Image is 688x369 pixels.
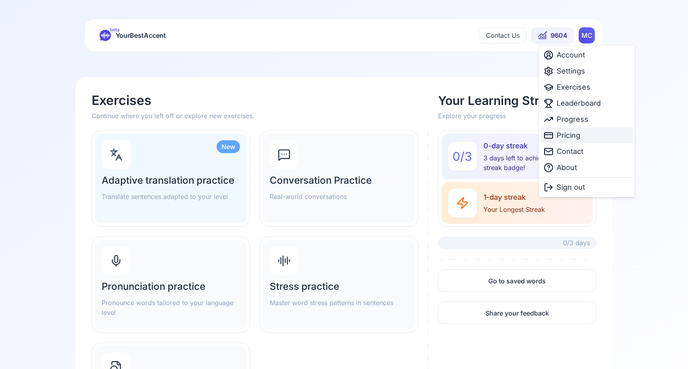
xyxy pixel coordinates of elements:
[557,182,585,193] span: Sign out
[557,82,590,93] span: Exercises
[557,162,577,173] span: About
[557,114,588,125] span: Progress
[557,66,585,77] span: Settings
[557,130,580,141] span: Pricing
[557,146,584,157] span: Contact
[557,98,601,109] span: Leaderboard
[557,49,585,61] span: Account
